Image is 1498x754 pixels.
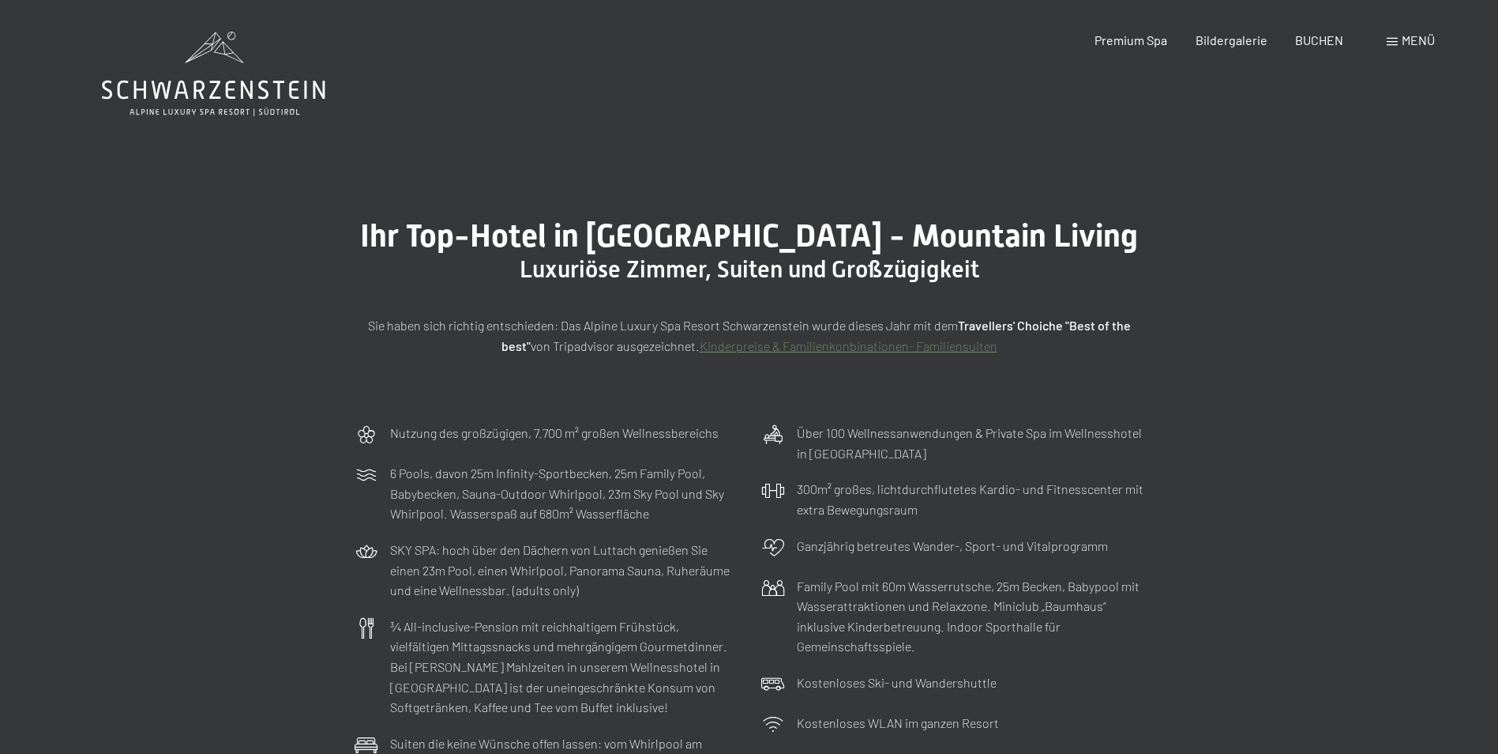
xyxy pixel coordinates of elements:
[1295,32,1343,47] a: BUCHEN
[360,217,1138,254] span: Ihr Top-Hotel in [GEOGRAPHIC_DATA] - Mountain Living
[355,315,1144,356] p: Sie haben sich richtig entschieden: Das Alpine Luxury Spa Resort Schwarzenstein wurde dieses Jahr...
[1196,32,1267,47] a: Bildergalerie
[797,423,1144,463] p: Über 100 Wellnessanwendungen & Private Spa im Wellnesshotel in [GEOGRAPHIC_DATA]
[797,673,997,693] p: Kostenloses Ski- und Wandershuttle
[390,616,738,718] p: ¾ All-inclusive-Pension mit reichhaltigem Frühstück, vielfältigen Mittagssnacks und mehrgängigem ...
[1402,32,1435,47] span: Menü
[390,423,719,443] p: Nutzung des großzügigen, 7.700 m² großen Wellnessbereichs
[797,576,1144,657] p: Family Pool mit 60m Wasserrutsche, 25m Becken, Babypool mit Wasserattraktionen und Relaxzone. Min...
[501,318,1131,353] strong: Travellers' Choiche "Best of the best"
[520,255,979,283] span: Luxuriöse Zimmer, Suiten und Großzügigkeit
[797,713,999,733] p: Kostenloses WLAN im ganzen Resort
[390,463,738,524] p: 6 Pools, davon 25m Infinity-Sportbecken, 25m Family Pool, Babybecken, Sauna-Outdoor Whirlpool, 23...
[700,338,997,353] a: Kinderpreise & Familienkonbinationen- Familiensuiten
[797,479,1144,519] p: 300m² großes, lichtdurchflutetes Kardio- und Fitnesscenter mit extra Bewegungsraum
[797,536,1108,556] p: Ganzjährig betreutes Wander-, Sport- und Vitalprogramm
[390,540,738,601] p: SKY SPA: hoch über den Dächern von Luttach genießen Sie einen 23m Pool, einen Whirlpool, Panorama...
[1094,32,1167,47] a: Premium Spa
